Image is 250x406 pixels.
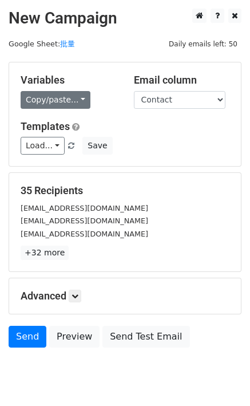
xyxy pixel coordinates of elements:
[49,326,100,348] a: Preview
[9,326,46,348] a: Send
[21,204,148,212] small: [EMAIL_ADDRESS][DOMAIN_NAME]
[134,74,230,86] h5: Email column
[9,40,75,48] small: Google Sheet:
[165,40,241,48] a: Daily emails left: 50
[21,184,229,197] h5: 35 Recipients
[21,74,117,86] h5: Variables
[82,137,112,155] button: Save
[21,91,90,109] a: Copy/paste...
[102,326,189,348] a: Send Test Email
[21,230,148,238] small: [EMAIL_ADDRESS][DOMAIN_NAME]
[21,137,65,155] a: Load...
[193,351,250,406] iframe: Chat Widget
[60,40,75,48] a: 批量
[21,290,229,302] h5: Advanced
[21,246,69,260] a: +32 more
[165,38,241,50] span: Daily emails left: 50
[9,9,241,28] h2: New Campaign
[21,216,148,225] small: [EMAIL_ADDRESS][DOMAIN_NAME]
[21,120,70,132] a: Templates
